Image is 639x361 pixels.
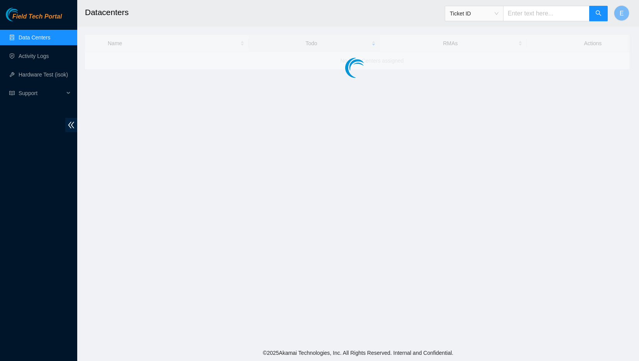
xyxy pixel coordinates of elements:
span: Ticket ID [450,8,498,19]
span: search [595,10,602,17]
span: Support [19,85,64,101]
span: double-left [65,118,77,132]
a: Activity Logs [19,53,49,59]
footer: © 2025 Akamai Technologies, Inc. All Rights Reserved. Internal and Confidential. [77,345,639,361]
span: E [620,9,624,18]
span: Field Tech Portal [12,13,62,20]
a: Hardware Test (isok) [19,72,68,78]
button: E [614,5,629,21]
input: Enter text here... [503,6,590,21]
span: read [9,90,15,96]
button: search [589,6,608,21]
img: Akamai Technologies [6,8,39,21]
a: Akamai TechnologiesField Tech Portal [6,14,62,24]
a: Data Centers [19,34,50,41]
